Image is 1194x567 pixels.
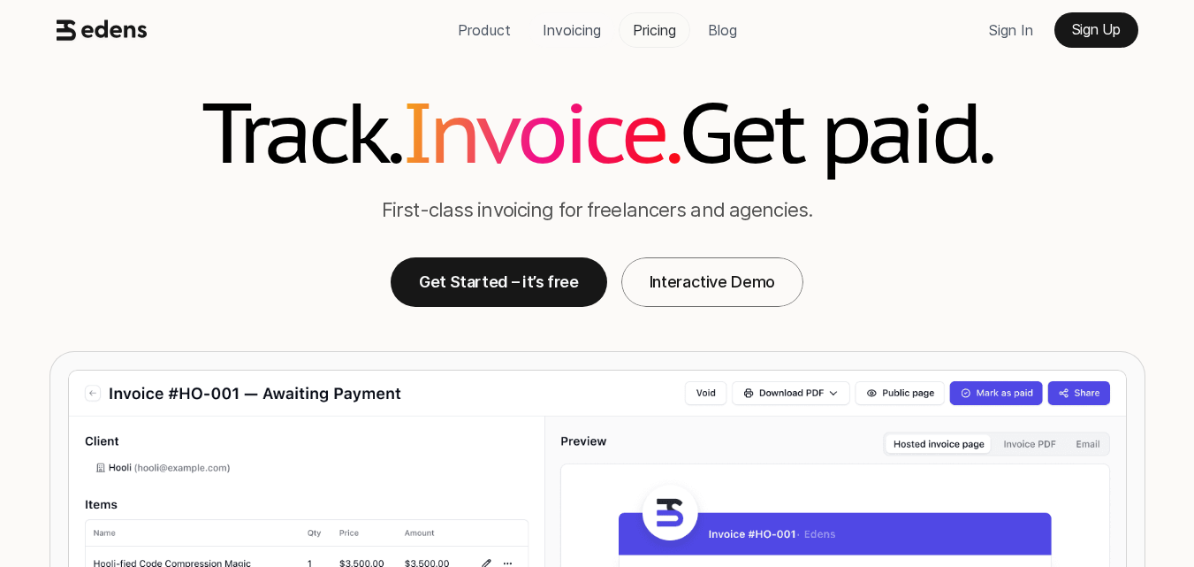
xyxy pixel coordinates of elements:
a: Pricing [619,12,690,48]
p: Product [458,17,511,43]
p: Invoicing [543,17,601,43]
p: Get Started – it’s free [419,272,579,291]
a: Sign Up [1054,12,1138,48]
p: Blog [708,17,737,43]
p: Pricing [633,17,676,43]
a: Sign In [975,12,1047,48]
h1: Track. [202,87,400,176]
a: Invoicing [529,12,615,48]
h1: Get paid. [679,87,992,176]
p: Interactive Demo [650,272,775,291]
span: Invoice. [391,77,688,187]
a: Get Started – it’s free [391,257,607,307]
p: Sign In [989,17,1033,43]
a: Blog [694,12,751,48]
a: Product [444,12,525,48]
p: Sign Up [1072,21,1121,38]
p: First-class invoicing for freelancers and agencies. [382,197,812,222]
